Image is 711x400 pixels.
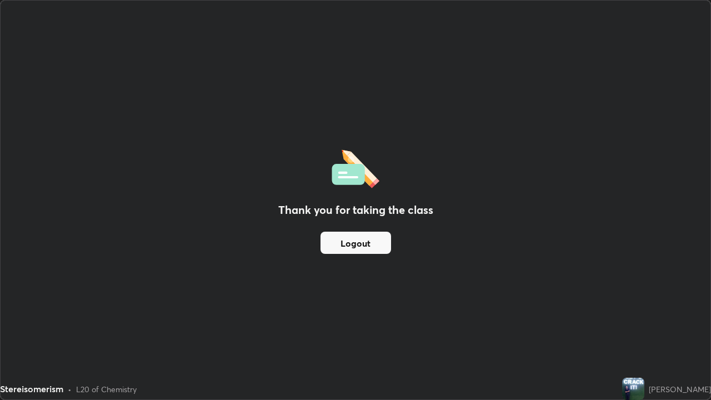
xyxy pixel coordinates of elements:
[622,378,644,400] img: 6f76c2d2639a4a348618b66a0b020041.jpg
[68,383,72,395] div: •
[332,146,379,188] img: offlineFeedback.1438e8b3.svg
[649,383,711,395] div: [PERSON_NAME]
[76,383,137,395] div: L20 of Chemistry
[321,232,391,254] button: Logout
[278,202,433,218] h2: Thank you for taking the class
